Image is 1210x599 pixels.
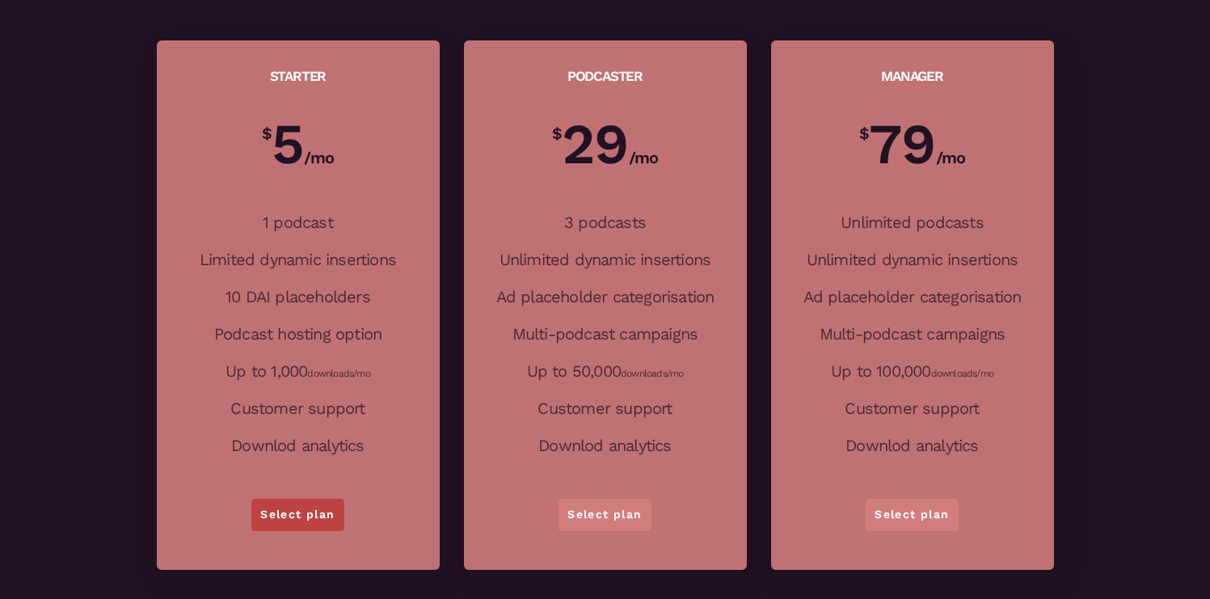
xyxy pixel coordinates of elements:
h2: Starter [183,66,414,86]
li: Ad placeholder categorisation [797,282,1028,311]
li: Up to 50,000 [490,356,721,386]
li: Multi-podcast campaigns [490,319,721,348]
span: /mo [936,148,966,167]
li: 1 podcast [183,208,414,237]
a: Select plan [559,499,651,531]
small: downloads/mo [621,368,683,379]
h2: Podcaster [490,66,721,86]
small: downloads/mo [931,368,993,379]
p: 5 [183,93,414,195]
span: /mo [629,148,659,167]
a: Select plan [251,499,344,531]
li: Up to 1,000 [183,356,414,386]
li: Unlimited dynamic insertions [797,245,1028,274]
li: Downlod analytics [797,431,1028,460]
li: 3 podcasts [490,208,721,237]
sup: $ [859,124,869,143]
li: Ad placeholder categorisation [490,282,721,311]
li: Downlod analytics [490,431,721,460]
sup: $ [262,124,272,143]
a: Select plan [866,499,958,531]
li: Customer support [797,394,1028,423]
small: downloads/mo [307,368,369,379]
li: Unlimited dynamic insertions [490,245,721,274]
li: Up to 100,000 [797,356,1028,386]
p: 29 [490,93,721,195]
li: Multi-podcast campaigns [797,319,1028,348]
li: Downlod analytics [183,431,414,460]
li: Customer support [490,394,721,423]
li: Limited dynamic insertions [183,245,414,274]
li: Unlimited podcasts [797,208,1028,237]
h2: Manager [797,66,1028,86]
sup: $ [552,124,562,143]
p: 79 [797,93,1028,195]
span: /mo [304,148,334,167]
li: 10 DAI placeholders [183,282,414,311]
li: Customer support [183,394,414,423]
li: Podcast hosting option [183,319,414,348]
